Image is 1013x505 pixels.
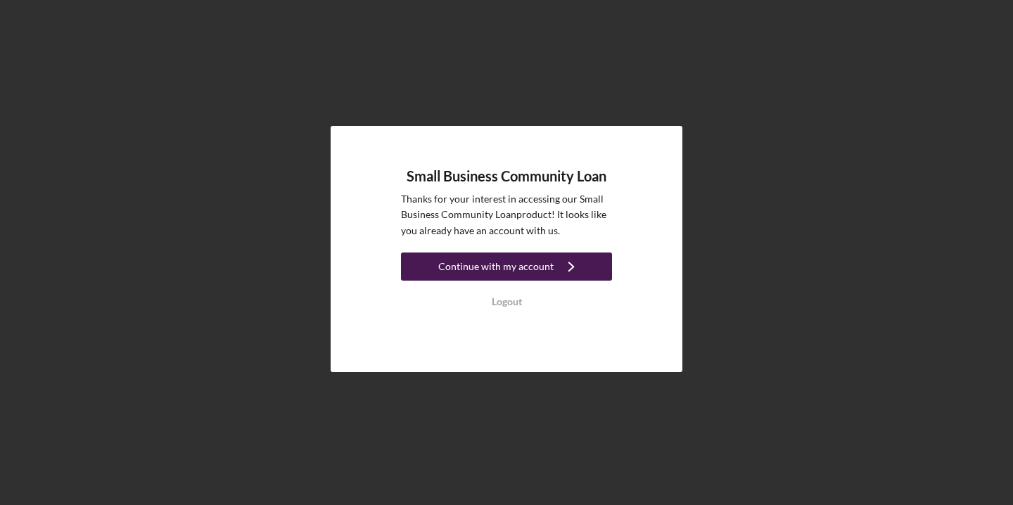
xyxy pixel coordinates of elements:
[401,191,612,238] p: Thanks for your interest in accessing our Small Business Community Loan product! It looks like yo...
[401,252,612,284] a: Continue with my account
[438,252,554,281] div: Continue with my account
[401,288,612,316] button: Logout
[407,168,606,184] h4: Small Business Community Loan
[492,288,522,316] div: Logout
[401,252,612,281] button: Continue with my account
